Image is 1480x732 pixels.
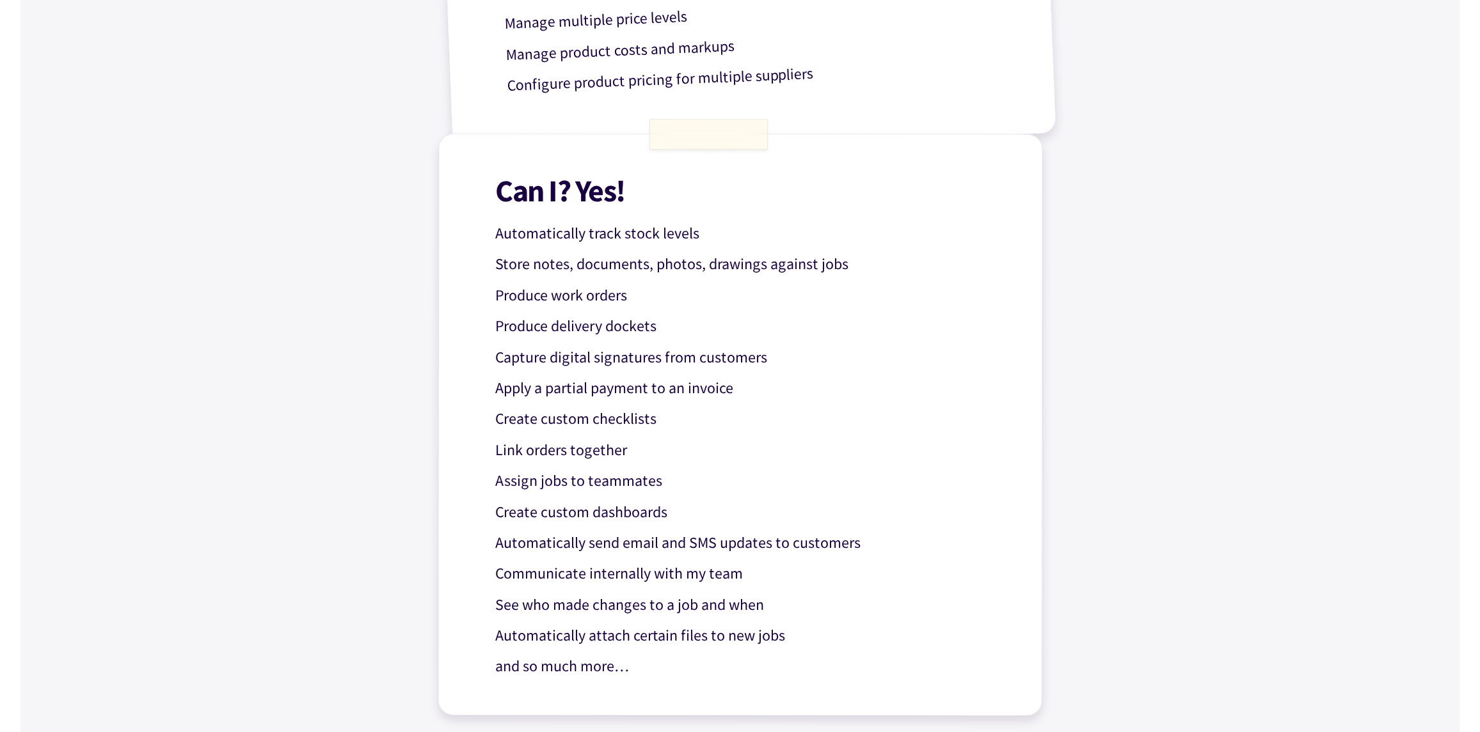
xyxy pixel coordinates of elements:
p: Link orders together [495,438,1005,463]
h1: Can I? Yes! [495,175,1006,206]
p: Create custom dashboards [495,500,1005,525]
p: Produce work orders [495,283,1006,308]
iframe: Chat Widget [1267,594,1480,732]
p: See who made changes to a job and when [495,593,1005,618]
p: Apply a partial payment to an invoice [495,376,1006,401]
p: Automatically attach certain files to new jobs [495,623,1005,648]
p: Automatically track stock levels [495,221,1006,246]
p: Assign jobs to teammates [495,469,1005,494]
p: Capture digital signatures from customers [495,345,1006,370]
p: Communicate internally with my team [495,561,1005,586]
p: Automatically send email and SMS updates to customers [495,531,1005,556]
p: Store notes, documents, photos, drawings against jobs [495,252,1006,277]
p: Configure product pricing for multiple suppliers [506,53,1017,98]
p: Create custom checklists [495,407,1005,432]
p: and so much more… [495,655,1005,680]
p: Manage product costs and markups [505,22,1016,67]
p: Produce delivery dockets [495,314,1006,339]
